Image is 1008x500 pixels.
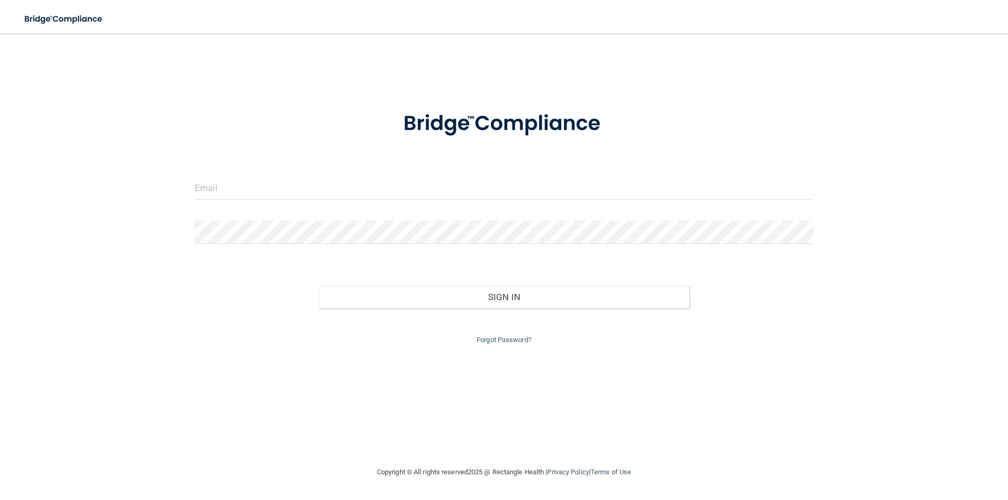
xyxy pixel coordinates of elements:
[547,468,589,476] a: Privacy Policy
[477,336,531,344] a: Forgot Password?
[319,285,690,308] button: Sign In
[312,455,696,489] div: Copyright © All rights reserved 2025 @ Rectangle Health | |
[195,176,813,200] input: Email
[591,468,631,476] a: Terms of Use
[16,8,112,30] img: bridge_compliance_login_screen.278c3ca4.svg
[382,97,626,151] img: bridge_compliance_login_screen.278c3ca4.svg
